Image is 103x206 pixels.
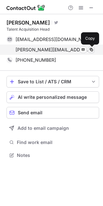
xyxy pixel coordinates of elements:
span: [EMAIL_ADDRESS][DOMAIN_NAME] [16,36,90,42]
div: Talent Acquisition Head [6,26,99,32]
span: AI write personalized message [18,95,87,100]
button: Add to email campaign [6,122,99,134]
div: Save to List / ATS / CRM [18,79,88,84]
span: Find work email [17,139,97,145]
button: Send email [6,107,99,118]
button: Notes [6,151,99,160]
span: Add to email campaign [17,126,69,131]
span: [PHONE_NUMBER] [16,57,56,63]
span: Send email [18,110,42,115]
button: Find work email [6,138,99,147]
span: [PERSON_NAME][EMAIL_ADDRESS][DOMAIN_NAME] [16,47,90,53]
button: save-profile-one-click [6,76,99,88]
div: [PERSON_NAME] [6,19,50,26]
img: ContactOut v5.3.10 [6,4,45,12]
span: Notes [17,152,97,158]
button: AI write personalized message [6,91,99,103]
